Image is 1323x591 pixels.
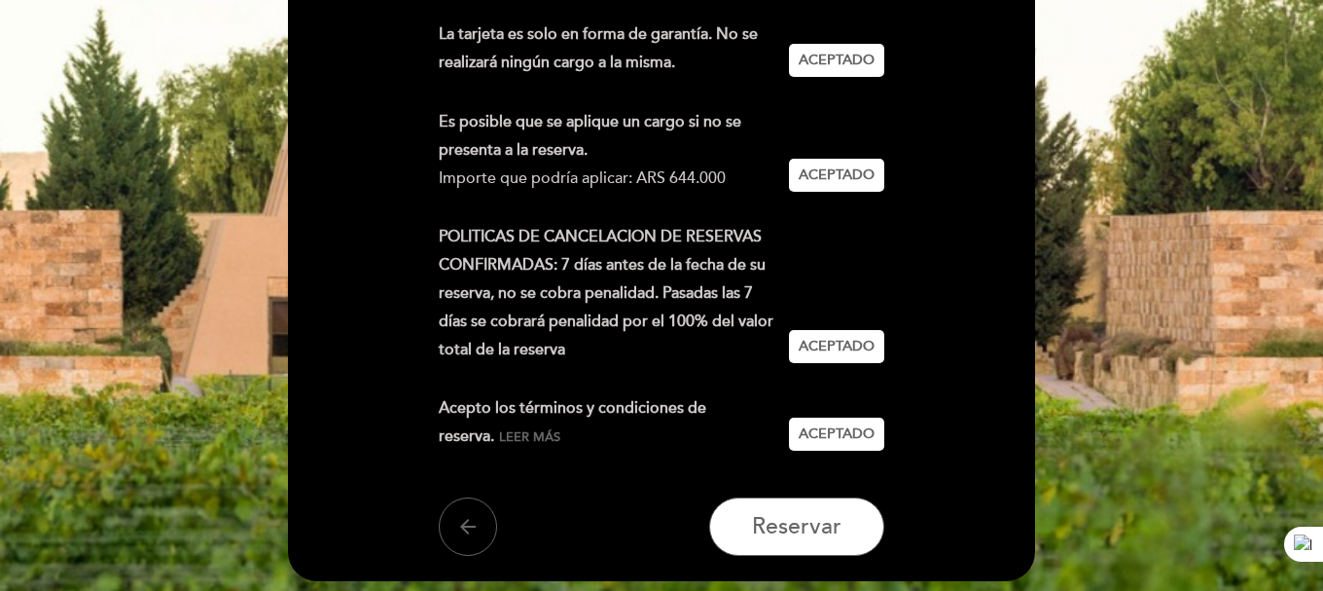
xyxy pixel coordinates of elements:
div: Es posible que se aplique un cargo si no se presenta a la reserva. [439,108,774,165]
button: Aceptado [789,44,884,77]
button: Aceptado [789,159,884,192]
button: Reservar [709,498,884,556]
button: arrow_back [439,498,497,556]
span: Aceptado [799,425,875,445]
span: Aceptado [799,166,875,186]
div: Acepto los términos y condiciones de reserva. [439,394,790,451]
span: Leer más [499,429,560,445]
button: Aceptado [789,418,884,451]
span: Aceptado [799,51,875,71]
div: POLITICAS DE CANCELACION DE RESERVAS CONFIRMADAS: 7 días antes de la fecha de su reserva, no se c... [439,223,790,363]
div: La tarjeta es solo en forma de garantía. No se realizará ningún cargo a la misma. [439,20,790,77]
span: Reservar [752,513,841,540]
i: arrow_back [456,515,480,538]
div: Importe que podría aplicar: ARS 644.000 [439,165,774,193]
button: Aceptado [789,330,884,363]
span: Aceptado [799,337,875,357]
